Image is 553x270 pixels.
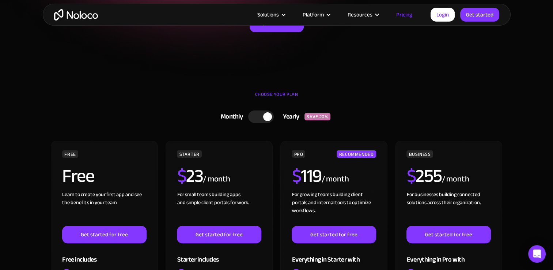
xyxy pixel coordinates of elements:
[50,89,503,107] div: CHOOSE YOUR PLAN
[177,150,201,158] div: STARTER
[321,173,349,185] div: / month
[257,10,279,19] div: Solutions
[528,245,546,263] div: Open Intercom Messenger
[248,10,293,19] div: Solutions
[337,150,376,158] div: RECOMMENDED
[292,243,376,267] div: Everything in Starter with
[293,10,338,19] div: Platform
[177,226,261,243] a: Get started for free
[292,150,305,158] div: PRO
[292,159,301,193] span: $
[62,191,146,226] div: Learn to create your first app and see the benefits in your team ‍
[62,150,78,158] div: FREE
[348,10,372,19] div: Resources
[460,8,499,22] a: Get started
[292,167,321,185] h2: 119
[406,226,490,243] a: Get started for free
[431,8,455,22] a: Login
[442,173,469,185] div: / month
[303,10,324,19] div: Platform
[274,111,304,122] div: Yearly
[177,243,261,267] div: Starter includes
[406,167,442,185] h2: 255
[338,10,387,19] div: Resources
[177,167,203,185] h2: 23
[387,10,421,19] a: Pricing
[54,9,98,20] a: home
[62,243,146,267] div: Free includes
[406,243,490,267] div: Everything in Pro with
[62,226,146,243] a: Get started for free
[292,226,376,243] a: Get started for free
[177,191,261,226] div: For small teams building apps and simple client portals for work. ‍
[177,159,186,193] span: $
[406,191,490,226] div: For businesses building connected solutions across their organization. ‍
[62,167,94,185] h2: Free
[212,111,249,122] div: Monthly
[292,191,376,226] div: For growing teams building client portals and internal tools to optimize workflows.
[406,159,416,193] span: $
[203,173,230,185] div: / month
[304,113,330,120] div: SAVE 20%
[406,150,433,158] div: BUSINESS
